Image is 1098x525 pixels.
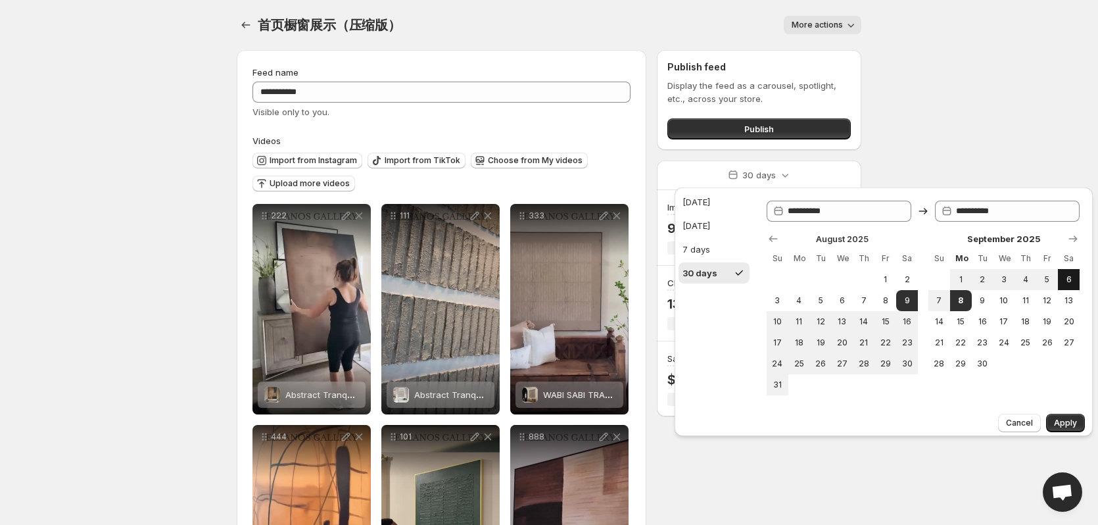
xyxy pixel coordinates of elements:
span: 29 [880,359,891,369]
th: Sunday [928,248,950,269]
p: 888 [529,432,597,442]
button: Friday September 26 2025 [1036,332,1058,353]
button: Apply [1046,414,1085,432]
span: 31 [772,380,783,390]
button: Tuesday September 9 2025 [972,290,993,311]
h3: Sales [667,352,690,365]
span: Mo [955,253,967,264]
span: 首页橱窗展示（压缩版） [258,17,401,33]
th: Saturday [1058,248,1080,269]
span: 13 [1063,295,1074,306]
span: 5 [1041,274,1053,285]
th: Saturday [896,248,918,269]
span: 30 [901,359,913,369]
button: Wednesday September 24 2025 [993,332,1015,353]
th: Thursday [1014,248,1036,269]
button: Show next month, October 2025 [1064,230,1082,248]
span: 16 [977,316,988,327]
p: Display the feed as a carousel, spotlight, etc., across your store. [667,79,851,105]
button: Tuesday September 30 2025 [972,353,993,374]
span: 16 [901,316,913,327]
button: Saturday September 13 2025 [1058,290,1080,311]
button: Sunday August 31 2025 [767,374,788,395]
span: Mo [794,253,805,264]
span: Tu [815,253,826,264]
span: We [999,253,1010,264]
span: 17 [999,316,1010,327]
button: Monday August 25 2025 [788,353,810,374]
span: 30 [977,359,988,369]
span: 25 [1020,337,1031,348]
button: Thursday August 7 2025 [853,290,874,311]
button: Tuesday September 16 2025 [972,311,993,332]
span: WABI SABI TRANQUILITY #WS054 [543,389,682,400]
div: 30 days [682,266,717,280]
span: 1 [880,274,891,285]
h2: Publish feed [667,61,851,74]
span: 11 [1020,295,1031,306]
button: Sunday August 10 2025 [767,311,788,332]
span: 26 [815,359,826,369]
button: Monday September 1 2025 [950,269,972,290]
button: Thursday August 21 2025 [853,332,874,353]
th: Sunday [767,248,788,269]
th: Friday [1036,248,1058,269]
button: Tuesday August 19 2025 [810,332,832,353]
span: 8 [955,295,967,306]
button: Saturday August 23 2025 [896,332,918,353]
img: Abstract Tranquility #WS336 [264,387,280,403]
span: Su [934,253,945,264]
span: Su [772,253,783,264]
span: 20 [837,337,848,348]
span: 29 [955,359,967,369]
span: Fr [880,253,891,264]
span: 15 [880,316,891,327]
button: Tuesday August 5 2025 [810,290,832,311]
span: Abstract Tranquility #WS144 [414,389,530,400]
p: 444 [271,432,339,442]
span: 4 [1020,274,1031,285]
span: 11 [794,316,805,327]
button: Monday September 15 2025 [950,311,972,332]
span: Tu [977,253,988,264]
span: 4 [794,295,805,306]
span: 9 [977,295,988,306]
button: Thursday September 11 2025 [1014,290,1036,311]
button: Saturday September 6 2025 [1058,269,1080,290]
div: 111Abstract Tranquility #WS144Abstract Tranquility #WS144 [381,204,500,414]
button: Saturday August 30 2025 [896,353,918,374]
span: 15 [955,316,967,327]
h3: Impressions [667,201,717,214]
span: 20 [1063,316,1074,327]
button: Saturday September 20 2025 [1058,311,1080,332]
span: Visible only to you. [252,107,329,117]
span: Videos [252,136,281,146]
th: Friday [874,248,896,269]
div: 7 days [682,243,710,256]
span: 18 [794,337,805,348]
p: 101 [400,432,468,442]
th: Tuesday [972,248,993,269]
button: Import from TikTok [368,153,465,168]
img: WABI SABI TRANQUILITY #WS054 [522,387,538,403]
button: Friday August 15 2025 [874,311,896,332]
span: Apply [1054,418,1077,428]
button: Tuesday August 12 2025 [810,311,832,332]
span: Publish [744,122,774,136]
span: Upload more videos [270,178,350,189]
span: 26 [1041,337,1053,348]
span: Cancel [1006,418,1033,428]
span: 18 [1020,316,1031,327]
button: Saturday September 27 2025 [1058,332,1080,353]
span: 28 [934,359,945,369]
span: 27 [1063,337,1074,348]
button: Friday August 8 2025 [874,290,896,311]
span: 21 [934,337,945,348]
button: Monday September 22 2025 [950,332,972,353]
button: Sunday August 3 2025 [767,290,788,311]
button: Friday August 22 2025 [874,332,896,353]
button: Thursday September 25 2025 [1014,332,1036,353]
p: 30 days [742,168,776,182]
span: 14 [858,316,869,327]
span: 5 [815,295,826,306]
